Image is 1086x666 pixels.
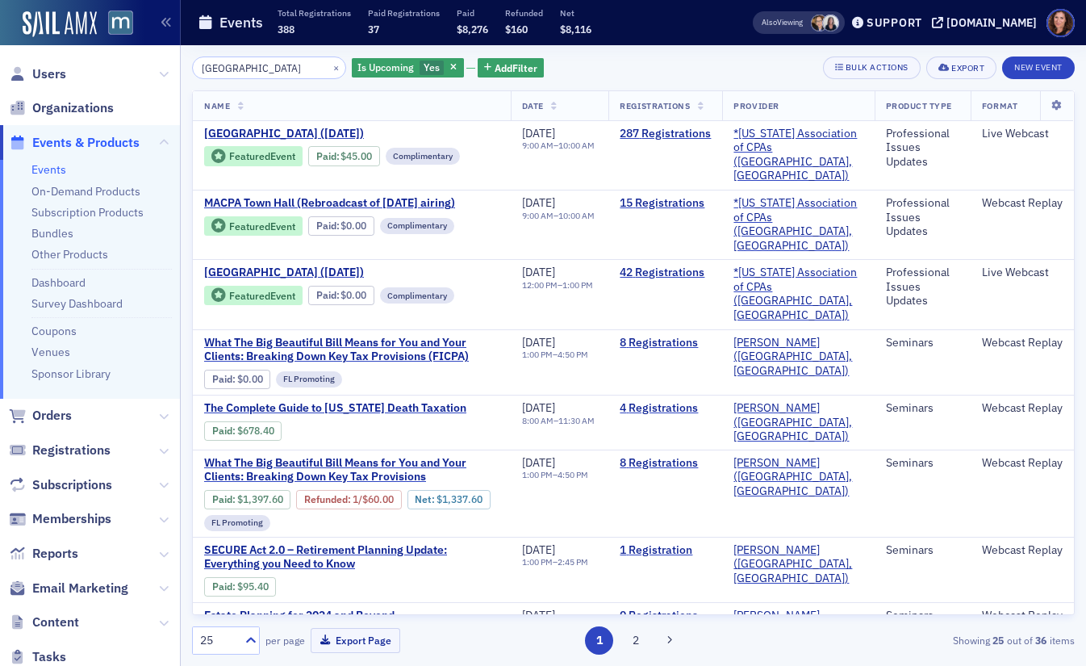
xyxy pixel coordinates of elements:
[204,127,499,141] a: [GEOGRAPHIC_DATA] ([DATE])
[522,265,555,279] span: [DATE]
[204,401,475,416] span: The Complete Guide to Maryland Death Taxation
[478,58,544,78] button: AddFilter
[229,222,295,231] div: Featured Event
[522,400,555,415] span: [DATE]
[304,493,353,505] span: :
[304,493,348,505] a: Refunded
[1002,59,1075,73] a: New Event
[436,493,482,505] span: $1,337.60
[522,140,553,151] time: 9:00 AM
[457,23,488,36] span: $8,276
[558,210,595,221] time: 10:00 AM
[522,542,555,557] span: [DATE]
[990,633,1007,647] strong: 25
[522,280,593,291] div: –
[811,15,828,31] span: Michelle Brown
[522,100,544,111] span: Date
[9,545,78,563] a: Reports
[733,127,863,183] span: *Maryland Association of CPAs (Timonium, MD)
[823,57,921,79] button: Bulk Actions
[219,13,263,32] h1: Events
[32,545,78,563] span: Reports
[982,196,1063,211] div: Webcast Replay
[368,23,379,36] span: 37
[558,556,588,568] time: 2:45 PM
[733,543,863,586] a: [PERSON_NAME] ([GEOGRAPHIC_DATA], [GEOGRAPHIC_DATA])
[822,15,839,31] span: Kelly Brown
[31,162,66,177] a: Events
[23,11,97,37] img: SailAMX
[733,543,863,586] span: Werner-Rocca (Flourtown, PA)
[9,407,72,425] a: Orders
[886,196,959,239] div: Professional Issues Updates
[329,60,344,74] button: ×
[204,196,499,211] a: MACPA Town Hall (Rebroadcast of [DATE] airing)
[733,100,779,111] span: Provider
[308,146,380,165] div: Paid: 293 - $4500
[522,350,588,360] div: –
[522,455,555,470] span: [DATE]
[1002,57,1075,79] button: New Event
[733,609,863,651] span: Werner-Rocca (Flourtown, PA)
[31,275,86,290] a: Dashboard
[946,15,1037,30] div: [DOMAIN_NAME]
[886,456,959,471] div: Seminars
[733,609,863,651] a: [PERSON_NAME] ([GEOGRAPHIC_DATA], [GEOGRAPHIC_DATA])
[32,510,111,528] span: Memberships
[204,515,270,531] div: FL Promoting
[558,469,588,480] time: 4:50 PM
[204,196,475,211] span: MACPA Town Hall (Rebroadcast of August 2025 airing)
[9,580,128,597] a: Email Marketing
[200,632,236,649] div: 25
[558,349,588,360] time: 4:50 PM
[522,415,553,426] time: 8:00 AM
[1046,9,1075,37] span: Profile
[340,289,366,301] span: $0.00
[31,205,144,220] a: Subscription Products
[380,287,454,304] div: Complimentary
[31,226,73,241] a: Bundles
[558,140,595,151] time: 10:00 AM
[585,626,613,655] button: 1
[620,401,711,416] a: 4 Registrations
[982,401,1063,416] div: Webcast Replay
[204,456,499,484] a: What The Big Beautiful Bill Means for You and Your Clients: Breaking Down Key Tax Provisions
[212,580,232,593] a: Paid
[522,211,595,221] div: –
[620,127,711,141] a: 287 Registrations
[32,134,140,152] span: Events & Products
[204,609,475,623] a: Estate Planning for 2024 and Beyond
[9,510,111,528] a: Memberships
[9,648,66,666] a: Tasks
[316,289,336,301] a: Paid
[522,335,555,350] span: [DATE]
[212,373,237,385] span: :
[926,57,996,79] button: Export
[982,456,1063,471] div: Webcast Replay
[733,196,863,253] span: *Maryland Association of CPAs (Timonium, MD)
[32,65,66,83] span: Users
[522,470,588,480] div: –
[278,23,294,36] span: 388
[311,628,400,653] button: Export Page
[31,367,111,381] a: Sponsor Library
[204,336,499,364] a: What The Big Beautiful Bill Means for You and Your Clients: Breaking Down Key Tax Provisions (FICPA)
[362,493,394,505] span: $60.00
[368,7,440,19] p: Paid Registrations
[32,614,79,631] span: Content
[31,324,77,338] a: Coupons
[522,557,588,568] div: –
[733,336,863,379] a: [PERSON_NAME] ([GEOGRAPHIC_DATA], [GEOGRAPHIC_DATA])
[522,349,553,360] time: 1:00 PM
[204,370,270,389] div: Paid: 0 - $0
[733,127,863,183] a: *[US_STATE] Association of CPAs ([GEOGRAPHIC_DATA], [GEOGRAPHIC_DATA])
[316,150,341,162] span: :
[212,425,237,437] span: :
[31,247,108,262] a: Other Products
[237,373,263,385] span: $0.00
[108,10,133,36] img: SailAMX
[9,65,66,83] a: Users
